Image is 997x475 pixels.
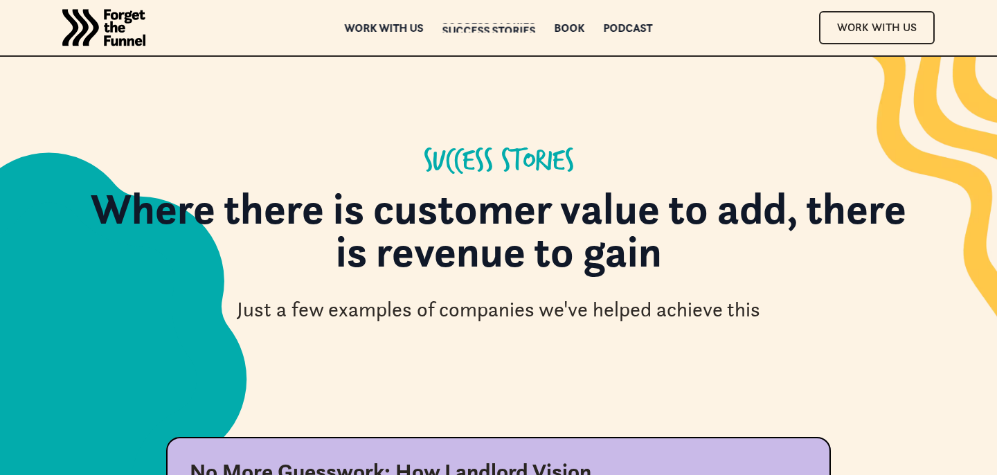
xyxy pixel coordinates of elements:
[345,23,424,33] a: Work with us
[555,23,585,33] a: Book
[424,145,574,179] div: Success Stories
[442,23,536,33] a: Success StoriesSuccess Stories
[819,11,935,44] a: Work With Us
[442,26,536,35] div: Success Stories
[83,187,914,287] h1: Where there is customer value to add, there is revenue to gain
[604,23,653,33] a: Podcast
[237,296,760,324] div: Just a few examples of companies we've helped achieve this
